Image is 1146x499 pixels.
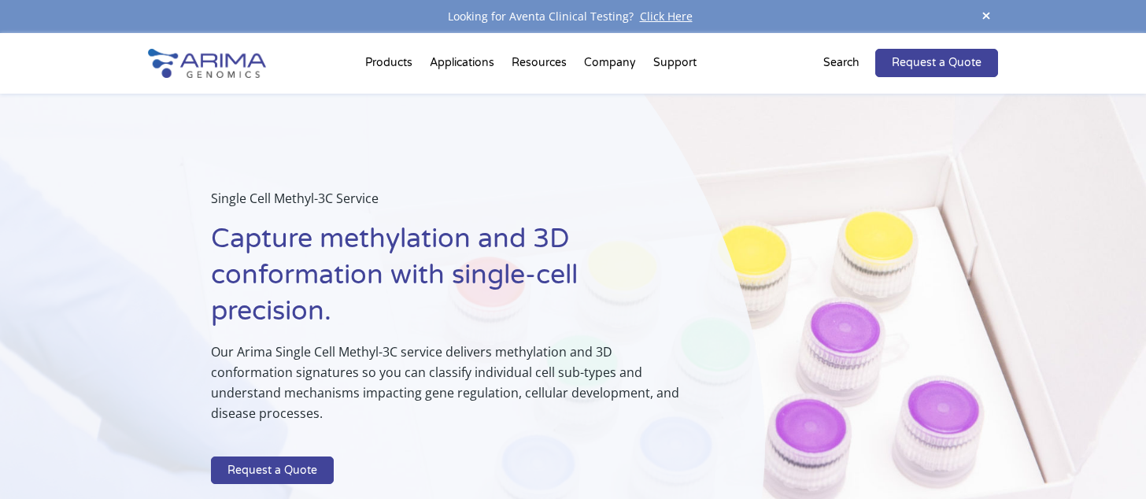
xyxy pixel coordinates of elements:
img: Arima-Genomics-logo [148,49,266,78]
p: Our Arima Single Cell Methyl-3C service delivers methylation and 3D conformation signatures so yo... [211,342,686,436]
a: Click Here [634,9,699,24]
p: Search [823,53,859,73]
p: Single Cell Methyl-3C Service [211,188,686,221]
div: Looking for Aventa Clinical Testing? [148,6,998,27]
h1: Capture methylation and 3D conformation with single-cell precision. [211,221,686,342]
a: Request a Quote [211,456,334,485]
a: Request a Quote [875,49,998,77]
